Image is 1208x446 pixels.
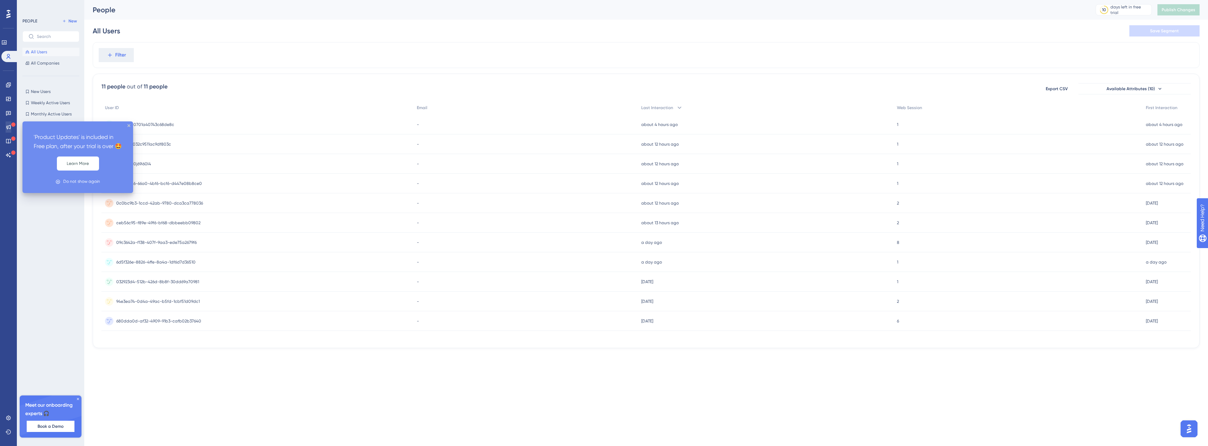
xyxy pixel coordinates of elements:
[37,34,73,39] input: Search
[1146,181,1183,186] time: about 12 hours ago
[31,100,70,106] span: Weekly Active Users
[897,161,898,167] span: 1
[101,82,125,91] div: 11 people
[641,105,673,111] span: Last Interaction
[417,141,419,147] span: -
[1078,83,1191,94] button: Available Attributes (10)
[31,89,51,94] span: New Users
[1162,7,1195,13] span: Publish Changes
[93,5,1078,15] div: People
[22,87,79,96] button: New Users
[116,161,151,167] span: 1Ax69i57j0j69i60l4
[1146,105,1177,111] span: First Interaction
[144,82,168,91] div: 11 people
[897,318,899,324] span: 6
[1146,240,1158,245] time: [DATE]
[417,240,419,245] span: -
[897,259,898,265] span: 1
[417,259,419,265] span: -
[31,49,47,55] span: All Users
[417,181,419,186] span: -
[116,181,202,186] span: a0fde5c6-66a0-4bf6-bcf6-d447e08b8ce0
[1046,86,1068,92] span: Export CSV
[22,18,37,24] div: PEOPLE
[68,18,77,24] span: New
[127,82,142,91] div: out of
[641,122,678,127] time: about 4 hours ago
[897,279,898,285] span: 1
[17,2,44,10] span: Need Help?
[1146,279,1158,284] time: [DATE]
[1039,83,1074,94] button: Export CSV
[1110,4,1149,15] div: days left in free trial
[1102,7,1106,13] div: 10
[417,299,419,304] span: -
[417,279,419,285] span: -
[641,319,653,324] time: [DATE]
[93,26,120,36] div: All Users
[60,17,79,25] button: New
[31,111,72,117] span: Monthly Active Users
[1146,161,1183,166] time: about 12 hours ago
[897,299,899,304] span: 2
[897,181,898,186] span: 1
[641,220,679,225] time: about 13 hours ago
[417,122,419,127] span: -
[641,260,662,265] time: a day ago
[38,424,64,429] span: Book a Demo
[22,99,79,107] button: Weekly Active Users
[116,122,174,127] span: 652b2da0701a40743c68de8c
[641,181,679,186] time: about 12 hours ago
[417,161,419,167] span: -
[1179,418,1200,439] iframe: UserGuiding AI Assistant Launcher
[25,401,76,418] span: Meet our onboarding experts 🎧
[116,141,171,147] span: 64d73a2032c9511ac9df803c
[641,142,679,147] time: about 12 hours ago
[1129,25,1200,36] button: Save Segment
[417,318,419,324] span: -
[417,220,419,226] span: -
[116,220,201,226] span: ceb56c95-f89e-49f6-bf68-dbbeebb09802
[31,60,59,66] span: All Companies
[1146,142,1183,147] time: about 12 hours ago
[641,279,653,284] time: [DATE]
[115,51,126,59] span: Filter
[116,279,199,285] span: 032923d4-512b-426d-8b8f-30dd69a70981
[641,240,662,245] time: a day ago
[1157,4,1200,15] button: Publish Changes
[116,318,201,324] span: 680dda0d-af32-4909-91b3-cafb02b37640
[897,141,898,147] span: 1
[22,59,79,67] button: All Companies
[22,48,79,56] button: All Users
[116,299,200,304] span: 94e3ea74-0d4a-49ac-b5fd-1cbf51d09dc1
[1146,122,1182,127] time: about 4 hours ago
[417,200,419,206] span: -
[897,200,899,206] span: 2
[897,122,898,127] span: 1
[116,200,203,206] span: 0c0bc9b3-1ccd-42ab-9780-dca3ca778036
[1107,86,1155,92] span: Available Attributes (10)
[22,110,79,118] button: Monthly Active Users
[57,157,99,171] button: Learn More
[34,133,122,151] p: 'Product Updates' is included in Free plan, after your trial is over 🤩
[897,240,899,245] span: 8
[1146,319,1158,324] time: [DATE]
[99,48,134,62] button: Filter
[1146,260,1167,265] time: a day ago
[1146,201,1158,206] time: [DATE]
[22,121,79,129] button: Inactive Users
[116,259,196,265] span: 6d5f326e-8826-4ffe-8a4a-1df6d7d36510
[1150,28,1179,34] span: Save Segment
[63,178,100,185] div: Do not show again
[27,421,74,432] button: Book a Demo
[641,299,653,304] time: [DATE]
[116,240,197,245] span: 09c3642a-f138-407f-9aa3-ede75a2679f6
[127,124,130,127] div: close tooltip
[417,105,427,111] span: Email
[641,201,679,206] time: about 12 hours ago
[641,161,679,166] time: about 12 hours ago
[1146,299,1158,304] time: [DATE]
[1146,220,1158,225] time: [DATE]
